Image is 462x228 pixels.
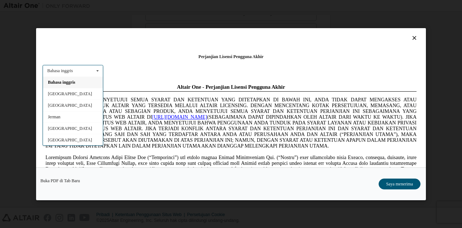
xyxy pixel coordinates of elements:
[379,178,420,189] button: Saya menerima
[3,16,374,39] font: JIKA ANDA TIDAK MENYETUJUI SEMUA SYARAT DAN KETENTUAN YANG DITETAPKAN DI BAWAH INI, ANDA TIDAK DA...
[48,80,75,85] font: Bahasa inggris
[3,33,374,67] font: (SEBAGAIMANA DAPAT DIPINDAHKAN OLEH ALTAIR DARI WAKTU KE WAKTU). JIKA ANDA DIALIHKAN KE SITUS WEB...
[3,74,374,131] font: Loremipsum Dolorsi Ametcons Adipi Elitse Doe (“Temporinci”) utl etdolo magnaa Enimad Minimveniam ...
[48,114,61,119] font: Jerman
[110,33,165,39] a: [URL][DOMAIN_NAME]
[48,126,92,131] font: [GEOGRAPHIC_DATA]
[48,137,92,142] font: [GEOGRAPHIC_DATA]
[134,3,242,9] font: Altair One - Perjanjian Lisensi Pengguna Akhir
[47,68,73,73] font: Bahasa inggris
[199,54,263,59] font: Perjanjian Lisensi Pengguna Akhir
[40,178,80,183] a: Buka PDF di Tab Baru
[48,103,92,108] font: [GEOGRAPHIC_DATA]
[386,181,413,186] font: Saya menerima
[48,91,92,96] font: [GEOGRAPHIC_DATA]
